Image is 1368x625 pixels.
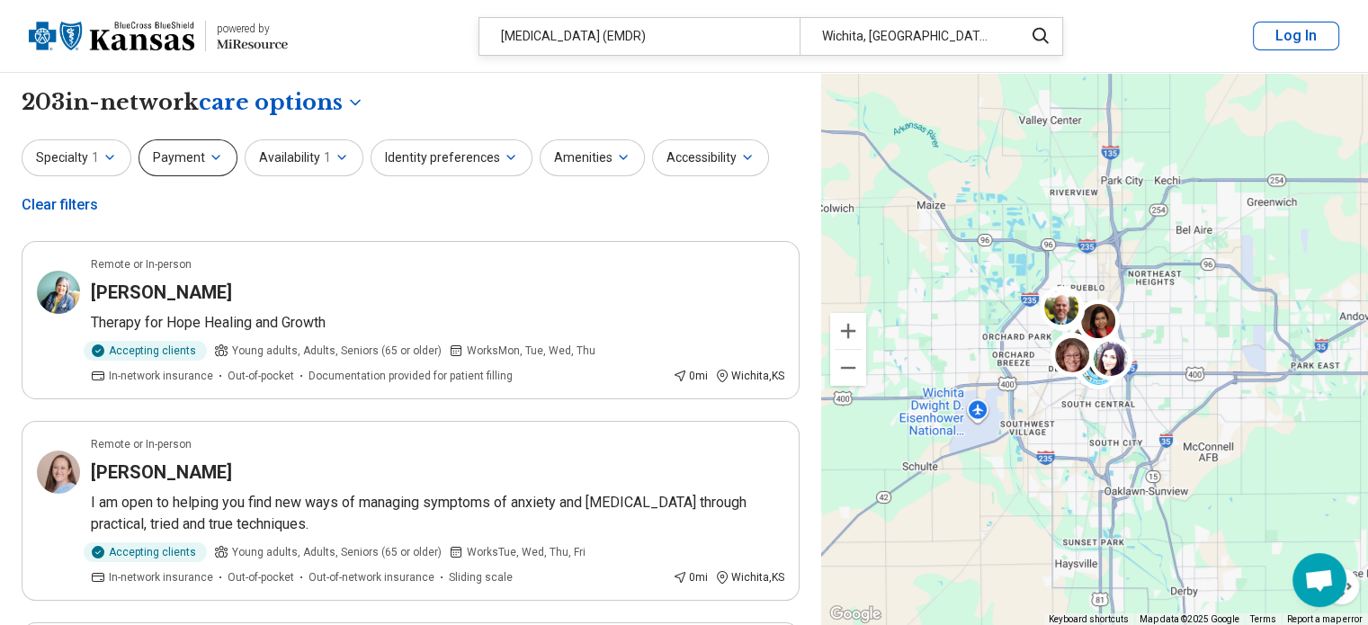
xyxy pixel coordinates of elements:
span: 1 [92,148,99,167]
button: Specialty1 [22,139,131,176]
div: 0 mi [673,368,708,384]
h1: 203 in-network [22,87,364,118]
button: Zoom out [830,350,866,386]
div: powered by [217,21,288,37]
button: Accessibility [652,139,769,176]
div: Wichita , KS [715,569,784,585]
span: Out-of-network insurance [308,569,434,585]
a: Blue Cross Blue Shield Kansaspowered by [29,14,288,58]
div: [MEDICAL_DATA] (EMDR) [479,18,800,55]
div: Accepting clients [84,542,207,562]
div: Open chat [1292,553,1346,607]
h3: [PERSON_NAME] [91,460,232,485]
p: Remote or In-person [91,436,192,452]
span: Map data ©2025 Google [1140,614,1239,624]
span: In-network insurance [109,368,213,384]
button: Log In [1253,22,1339,50]
span: care options [199,87,343,118]
span: Young adults, Adults, Seniors (65 or older) [232,544,442,560]
button: Amenities [540,139,645,176]
div: Accepting clients [84,341,207,361]
img: Blue Cross Blue Shield Kansas [29,14,194,58]
p: Remote or In-person [91,256,192,272]
span: Works Tue, Wed, Thu, Fri [467,544,586,560]
div: Clear filters [22,183,98,227]
a: Terms (opens in new tab) [1250,614,1276,624]
span: 1 [324,148,331,167]
button: Availability1 [245,139,363,176]
button: Payment [139,139,237,176]
button: Identity preferences [371,139,532,176]
span: Out-of-pocket [228,569,294,585]
span: Young adults, Adults, Seniors (65 or older) [232,343,442,359]
span: Out-of-pocket [228,368,294,384]
div: Wichita , KS [715,368,784,384]
span: In-network insurance [109,569,213,585]
span: Works Mon, Tue, Wed, Thu [467,343,595,359]
a: Report a map error [1287,614,1363,624]
p: I am open to helping you find new ways of managing symptoms of anxiety and [MEDICAL_DATA] through... [91,492,784,535]
div: 0 mi [673,569,708,585]
div: Wichita, [GEOGRAPHIC_DATA] [800,18,1013,55]
h3: [PERSON_NAME] [91,280,232,305]
button: Care options [199,87,364,118]
button: Zoom in [830,313,866,349]
p: Therapy for Hope Healing and Growth [91,312,784,334]
span: Sliding scale [449,569,513,585]
span: Documentation provided for patient filling [308,368,513,384]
